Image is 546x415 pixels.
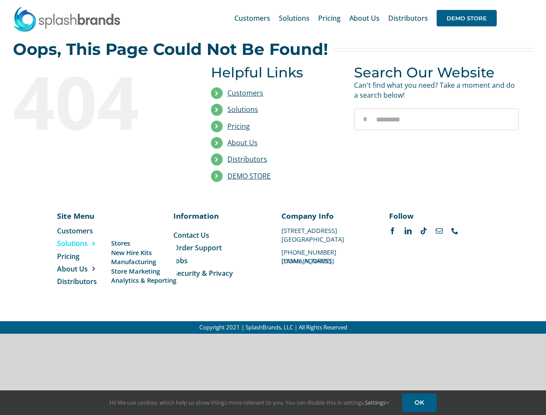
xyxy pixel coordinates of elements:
a: DEMO STORE [227,171,271,181]
span: Jobs [173,256,188,265]
a: Distributors [57,277,115,286]
span: Order Support [173,243,222,252]
span: Pricing [57,252,80,261]
a: Manufacturing [111,257,176,266]
a: linkedin [405,227,412,234]
a: tiktok [420,227,427,234]
a: Analytics & Reporting [111,276,176,285]
p: Company Info [281,211,373,221]
span: Stores [111,239,130,248]
span: Solutions [279,15,310,22]
span: Manufacturing [111,257,156,266]
div: 404 [13,64,178,138]
h3: Helpful Links [211,64,341,80]
span: Security & Privacy [173,268,233,278]
a: Solutions [227,105,258,114]
a: Security & Privacy [173,268,265,278]
span: About Us [57,264,88,274]
span: About Us [349,15,380,22]
a: Pricing [318,4,341,32]
a: Customers [227,88,263,98]
span: Pricing [318,15,341,22]
a: Pricing [227,121,250,131]
span: New Hire Kits [111,248,152,257]
a: Solutions [57,239,115,248]
a: OK [402,393,437,412]
span: Distributors [388,15,428,22]
nav: Main Menu [234,4,497,32]
a: Contact Us [173,230,265,240]
nav: Menu [173,230,265,278]
a: facebook [389,227,396,234]
a: Order Support [173,243,265,252]
a: Customers [234,4,270,32]
a: phone [451,227,458,234]
a: About Us [227,138,258,147]
span: Customers [57,226,93,236]
p: Information [173,211,265,221]
a: New Hire Kits [111,248,176,257]
a: Settings [365,399,389,406]
a: mail [436,227,443,234]
a: Store Marketing [111,267,176,276]
p: Can't find what you need? Take a moment and do a search below! [354,80,519,100]
a: Customers [57,226,115,236]
p: Site Menu [57,211,115,221]
a: Distributors [227,154,267,164]
span: Solutions [57,239,88,248]
a: Distributors [388,4,428,32]
input: Search... [354,109,519,130]
a: Stores [111,239,176,248]
nav: Menu [57,226,115,287]
a: Jobs [173,256,265,265]
input: Search [354,109,376,130]
span: Hi! We use cookies, which help us show things more relevant to you. You can disable this in setti... [109,399,389,406]
span: DEMO STORE [437,10,497,26]
span: Store Marketing [111,267,160,276]
span: Distributors [57,277,97,286]
a: About Us [57,264,115,274]
h3: Search Our Website [354,64,519,80]
span: Contact Us [173,230,209,240]
img: SplashBrands.com Logo [13,6,121,32]
p: Follow [389,211,480,221]
span: Customers [234,15,270,22]
a: Pricing [57,252,115,261]
h2: Oops, This Page Could Not Be Found! [13,41,328,58]
a: DEMO STORE [437,4,497,32]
